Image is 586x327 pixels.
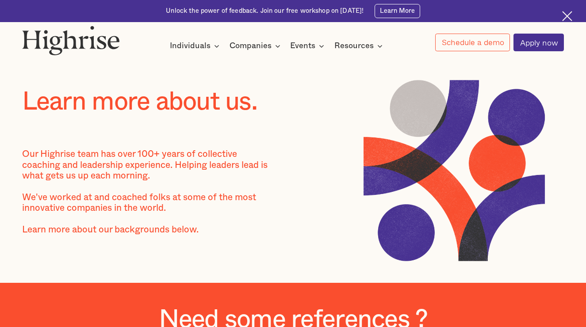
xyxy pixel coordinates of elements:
div: Individuals [170,41,222,51]
div: Companies [230,41,272,51]
div: Events [290,41,315,51]
img: Highrise logo [22,26,120,55]
div: Resources [334,41,385,51]
h1: Learn more about us. [22,88,293,116]
div: Individuals [170,41,211,51]
img: Cross icon [562,11,572,21]
div: Unlock the power of feedback. Join our free workshop on [DATE]! [166,7,364,15]
a: Apply now [513,34,564,52]
div: Companies [230,41,283,51]
div: Resources [334,41,374,51]
div: Events [290,41,327,51]
a: Schedule a demo [435,34,510,51]
div: Our Highrise team has over 100+ years of collective coaching and leadership experience. Helping l... [22,149,272,246]
a: Learn More [375,4,420,18]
